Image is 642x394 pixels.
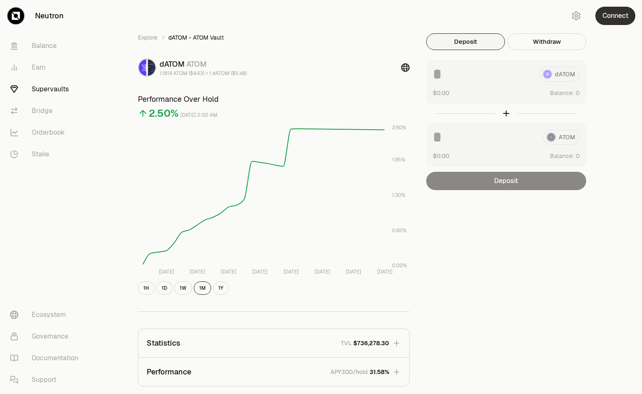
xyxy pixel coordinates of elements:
[3,304,90,326] a: Ecosystem
[160,58,247,70] div: dATOM
[147,337,180,349] p: Statistics
[3,347,90,369] a: Documentation
[138,93,410,105] h3: Performance Over Hold
[213,281,229,295] button: 1Y
[377,269,392,275] tspan: [DATE]
[3,100,90,122] a: Bridge
[138,33,157,42] a: Explore
[147,366,191,378] p: Performance
[3,78,90,100] a: Supervaults
[221,269,236,275] tspan: [DATE]
[283,269,298,275] tspan: [DATE]
[138,33,410,42] nav: breadcrumb
[507,33,586,50] button: Withdraw
[139,59,146,76] img: dATOM Logo
[345,269,361,275] tspan: [DATE]
[138,281,155,295] button: 1H
[353,339,389,347] span: $736,278.30
[3,369,90,391] a: Support
[433,151,449,160] button: $0.00
[3,143,90,165] a: Stake
[3,326,90,347] a: Governance
[433,88,449,97] button: $0.00
[194,281,211,295] button: 1M
[138,329,409,357] button: StatisticsTVL$736,278.30
[426,33,505,50] button: Deposit
[595,7,635,25] button: Connect
[370,368,389,376] span: 31.58%
[392,192,405,198] tspan: 1.30%
[252,269,267,275] tspan: [DATE]
[168,33,224,42] span: dATOM - ATOM Vault
[174,281,192,295] button: 1W
[138,358,409,386] button: PerformanceAPY30D/hold31.58%
[550,89,574,97] span: Balance:
[3,35,90,57] a: Balance
[149,107,179,120] div: 2.50%
[392,156,405,163] tspan: 1.95%
[3,57,90,78] a: Earn
[330,368,368,376] p: APY30D/hold
[550,152,574,160] span: Balance:
[3,122,90,143] a: Orderbook
[190,269,205,275] tspan: [DATE]
[341,339,352,347] p: TVL
[314,269,330,275] tspan: [DATE]
[158,269,174,275] tspan: [DATE]
[160,70,247,77] div: 1.1819 ATOM ($4.63) = 1 dATOM ($5.48)
[392,262,407,269] tspan: 0.00%
[156,281,172,295] button: 1D
[148,59,155,76] img: ATOM Logo
[180,110,217,120] div: [DATE] 2:00 AM
[392,124,406,131] tspan: 2.60%
[186,59,207,69] span: ATOM
[392,227,407,234] tspan: 0.65%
